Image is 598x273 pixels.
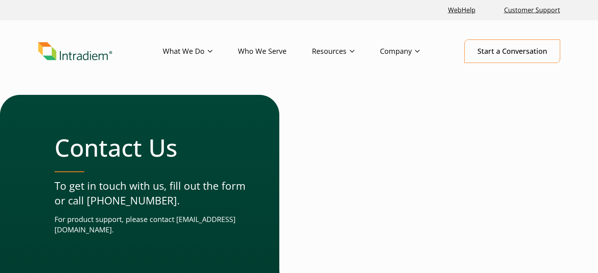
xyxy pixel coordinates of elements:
a: Company [380,40,445,63]
p: For product support, please contact [EMAIL_ADDRESS][DOMAIN_NAME]. [55,214,247,235]
a: Start a Conversation [464,39,560,63]
a: Link opens in a new window [445,2,479,19]
a: Customer Support [501,2,563,19]
a: Resources [312,40,380,63]
a: Link to homepage of Intradiem [38,42,163,61]
img: Intradiem [38,42,112,61]
h1: Contact Us [55,133,247,162]
a: Who We Serve [238,40,312,63]
a: What We Do [163,40,238,63]
p: To get in touch with us, fill out the form or call [PHONE_NUMBER]. [55,179,247,208]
